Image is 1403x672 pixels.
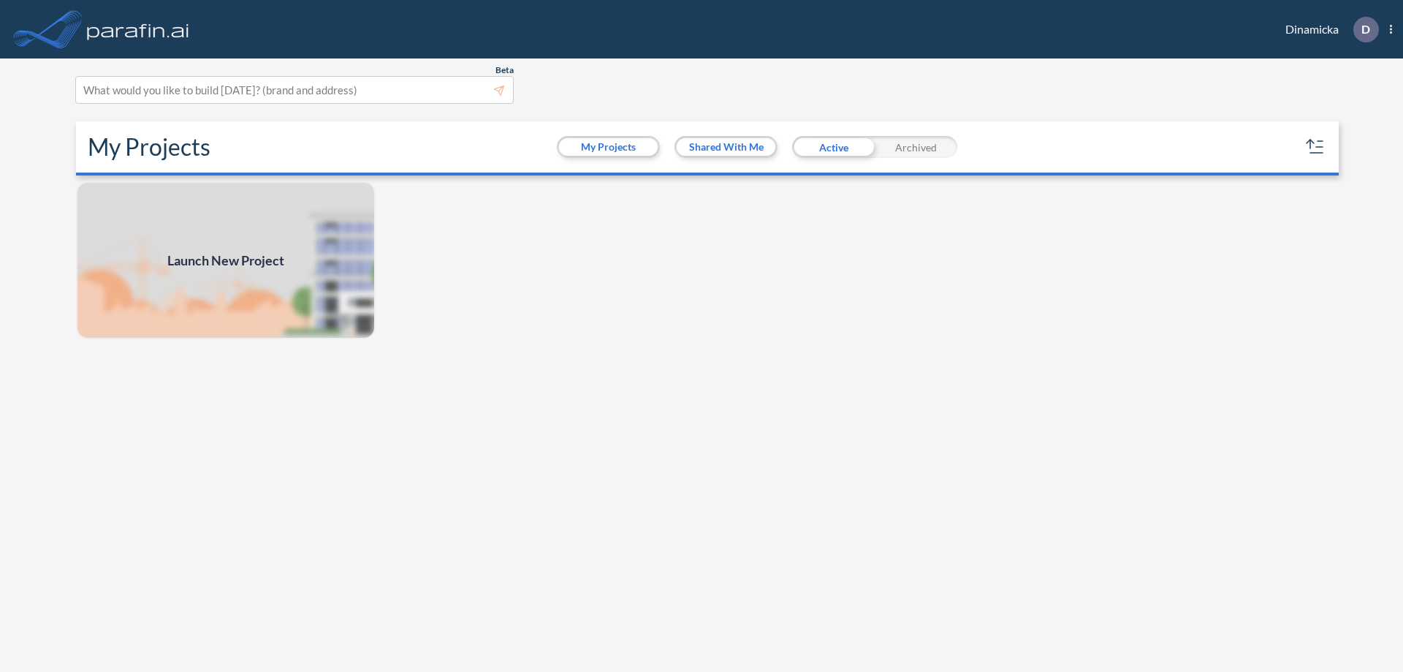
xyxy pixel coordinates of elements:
[76,181,376,339] img: add
[84,15,192,44] img: logo
[677,138,775,156] button: Shared With Me
[559,138,658,156] button: My Projects
[88,133,210,161] h2: My Projects
[167,251,284,271] span: Launch New Project
[495,64,514,76] span: Beta
[1263,17,1392,42] div: Dinamicka
[76,181,376,339] a: Launch New Project
[875,136,957,158] div: Archived
[1304,135,1327,159] button: sort
[1361,23,1370,36] p: D
[792,136,875,158] div: Active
